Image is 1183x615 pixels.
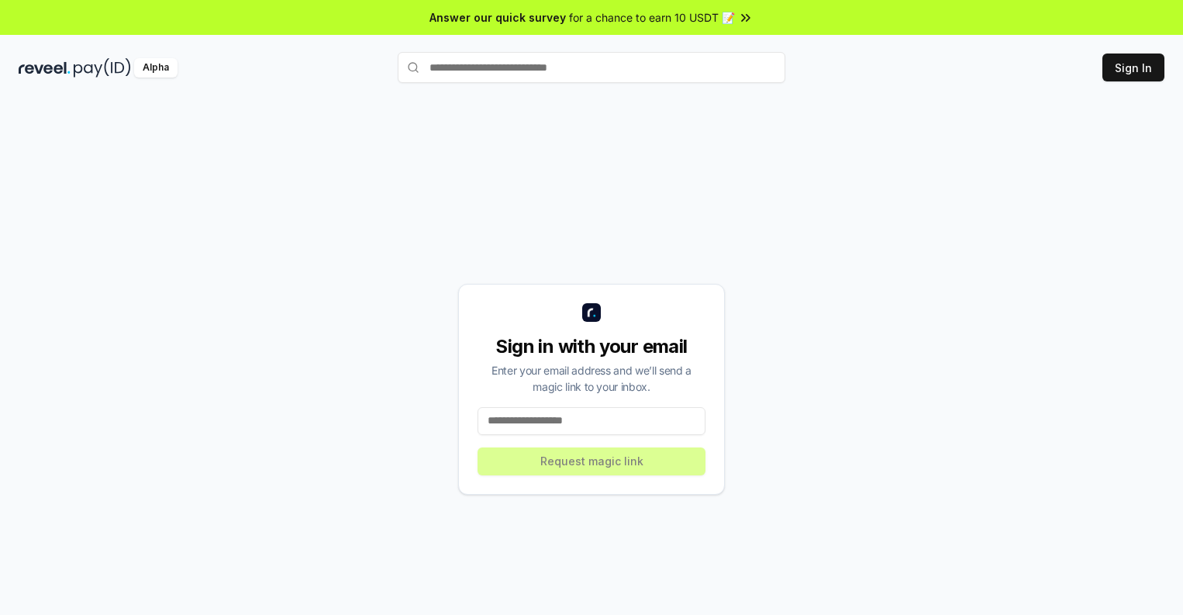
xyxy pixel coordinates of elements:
[429,9,566,26] span: Answer our quick survey
[1102,54,1164,81] button: Sign In
[74,58,131,78] img: pay_id
[478,334,705,359] div: Sign in with your email
[478,362,705,395] div: Enter your email address and we’ll send a magic link to your inbox.
[134,58,178,78] div: Alpha
[569,9,735,26] span: for a chance to earn 10 USDT 📝
[582,303,601,322] img: logo_small
[19,58,71,78] img: reveel_dark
